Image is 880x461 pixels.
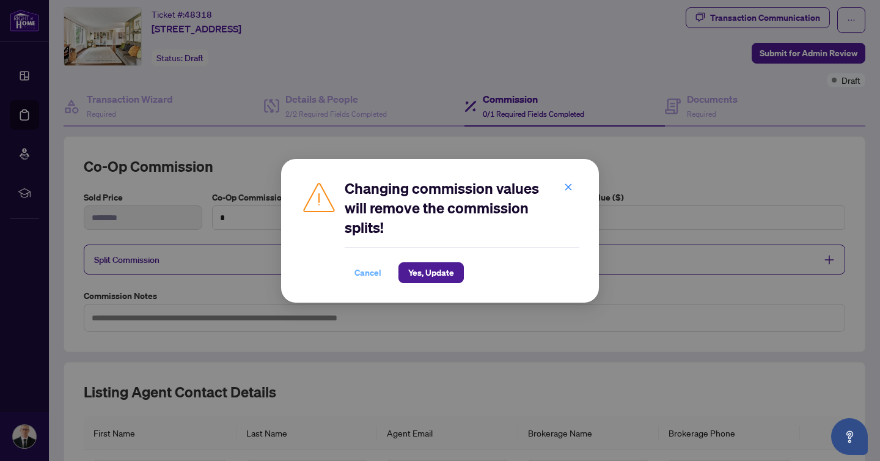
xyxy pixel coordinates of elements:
h2: Changing commission values will remove the commission splits! [345,179,579,237]
button: Open asap [831,418,868,455]
span: close [564,183,573,191]
button: Cancel [345,262,391,283]
span: Cancel [354,263,381,282]
img: Caution Icon [301,179,337,215]
button: Yes, Update [398,262,464,283]
span: Yes, Update [408,263,454,282]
